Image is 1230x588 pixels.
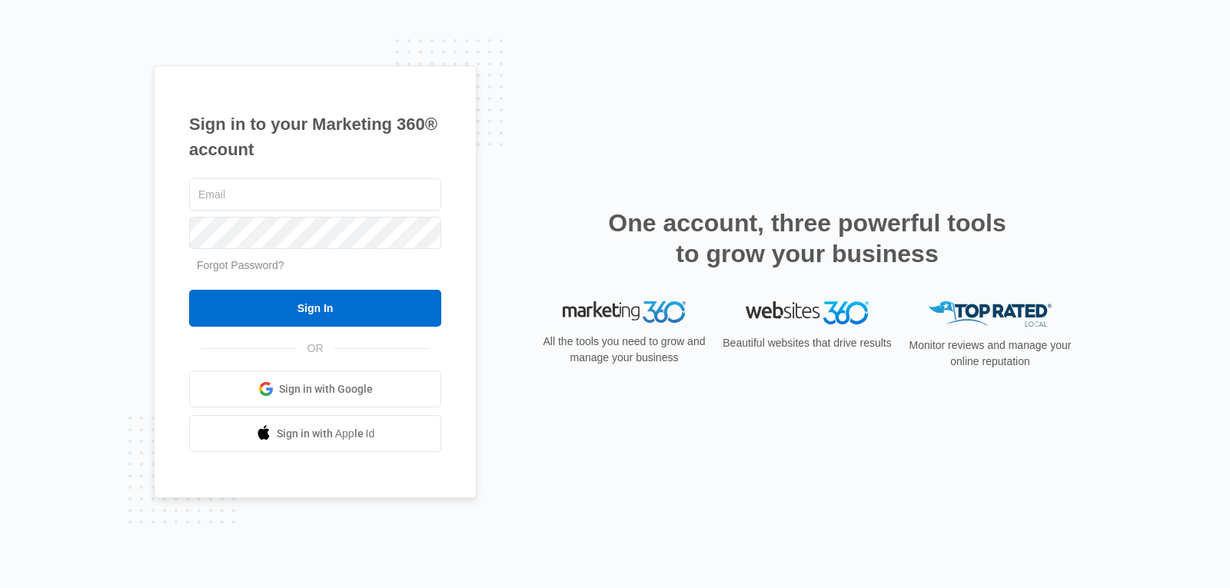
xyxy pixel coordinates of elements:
a: Sign in with Apple Id [189,415,441,452]
img: Top Rated Local [929,301,1052,327]
h2: One account, three powerful tools to grow your business [603,208,1011,269]
span: Sign in with Google [279,381,373,397]
img: Websites 360 [746,301,869,324]
p: Beautiful websites that drive results [721,335,893,351]
img: Marketing 360 [563,301,686,323]
span: OR [297,341,334,357]
p: All the tools you need to grow and manage your business [538,334,710,366]
span: Sign in with Apple Id [277,426,375,442]
h1: Sign in to your Marketing 360® account [189,111,441,162]
p: Monitor reviews and manage your online reputation [904,337,1076,370]
a: Sign in with Google [189,370,441,407]
a: Forgot Password? [197,259,284,271]
input: Email [189,178,441,211]
input: Sign In [189,290,441,327]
